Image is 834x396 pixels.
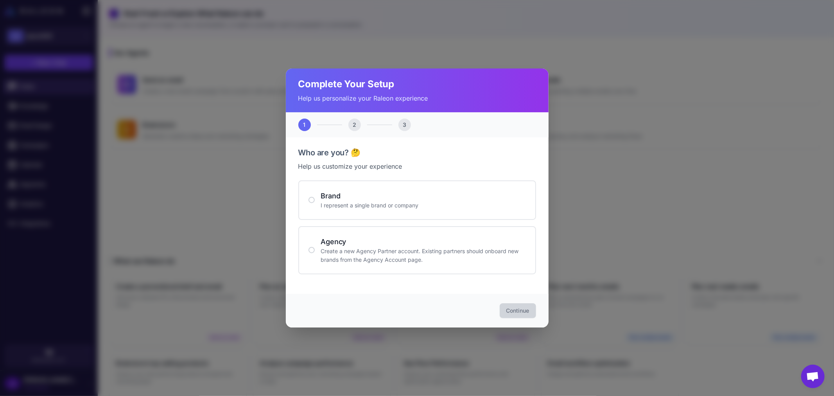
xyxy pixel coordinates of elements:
[298,162,536,171] p: Help us customize your experience
[321,247,526,264] p: Create a new Agency Partner account. Existing partners should onboard new brands from the Agency ...
[506,307,529,315] span: Continue
[298,147,536,158] h3: Who are you? 🤔
[398,119,411,131] div: 3
[298,119,311,131] div: 1
[298,94,536,103] p: Help us personalize your Raleon experience
[298,78,536,90] h2: Complete Your Setup
[321,236,526,247] h4: Agency
[500,303,536,318] button: Continue
[321,201,526,210] p: I represent a single brand or company
[348,119,361,131] div: 2
[321,191,526,201] h4: Brand
[801,365,825,388] div: Open chat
